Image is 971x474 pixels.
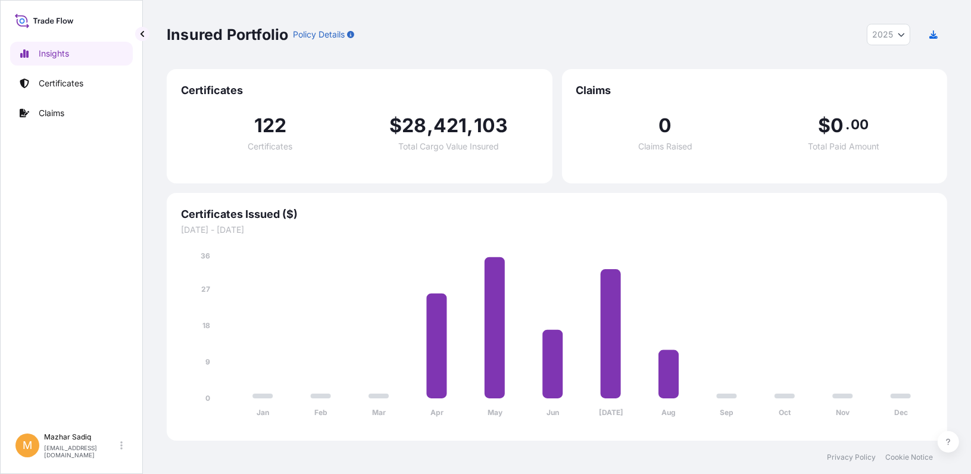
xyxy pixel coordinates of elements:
[44,432,118,442] p: Mazhar Sadiq
[389,116,402,135] span: $
[201,251,210,260] tspan: 36
[10,42,133,66] a: Insights
[181,207,933,222] span: Certificates Issued ($)
[248,142,292,151] span: Certificates
[433,116,467,135] span: 421
[44,444,118,459] p: [EMAIL_ADDRESS][DOMAIN_NAME]
[398,142,499,151] span: Total Cargo Value Insured
[885,453,933,462] a: Cookie Notice
[836,408,850,417] tspan: Nov
[488,408,503,417] tspan: May
[181,83,538,98] span: Certificates
[662,408,676,417] tspan: Aug
[576,83,933,98] span: Claims
[894,408,908,417] tspan: Dec
[467,116,473,135] span: ,
[638,142,692,151] span: Claims Raised
[10,71,133,95] a: Certificates
[293,29,345,40] p: Policy Details
[39,107,64,119] p: Claims
[430,408,444,417] tspan: Apr
[779,408,791,417] tspan: Oct
[39,77,83,89] p: Certificates
[547,408,559,417] tspan: Jun
[314,408,327,417] tspan: Feb
[658,116,672,135] span: 0
[599,408,623,417] tspan: [DATE]
[167,25,288,44] p: Insured Portfolio
[845,120,850,129] span: .
[872,29,893,40] span: 2025
[205,394,210,403] tspan: 0
[23,439,32,451] span: M
[254,116,287,135] span: 122
[402,116,426,135] span: 28
[257,408,269,417] tspan: Jan
[427,116,433,135] span: ,
[818,116,830,135] span: $
[808,142,879,151] span: Total Paid Amount
[851,120,869,129] span: 00
[205,357,210,366] tspan: 9
[720,408,734,417] tspan: Sep
[10,101,133,125] a: Claims
[372,408,386,417] tspan: Mar
[827,453,876,462] a: Privacy Policy
[867,24,910,45] button: Year Selector
[474,116,508,135] span: 103
[202,321,210,330] tspan: 18
[181,224,933,236] span: [DATE] - [DATE]
[201,285,210,294] tspan: 27
[831,116,844,135] span: 0
[39,48,69,60] p: Insights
